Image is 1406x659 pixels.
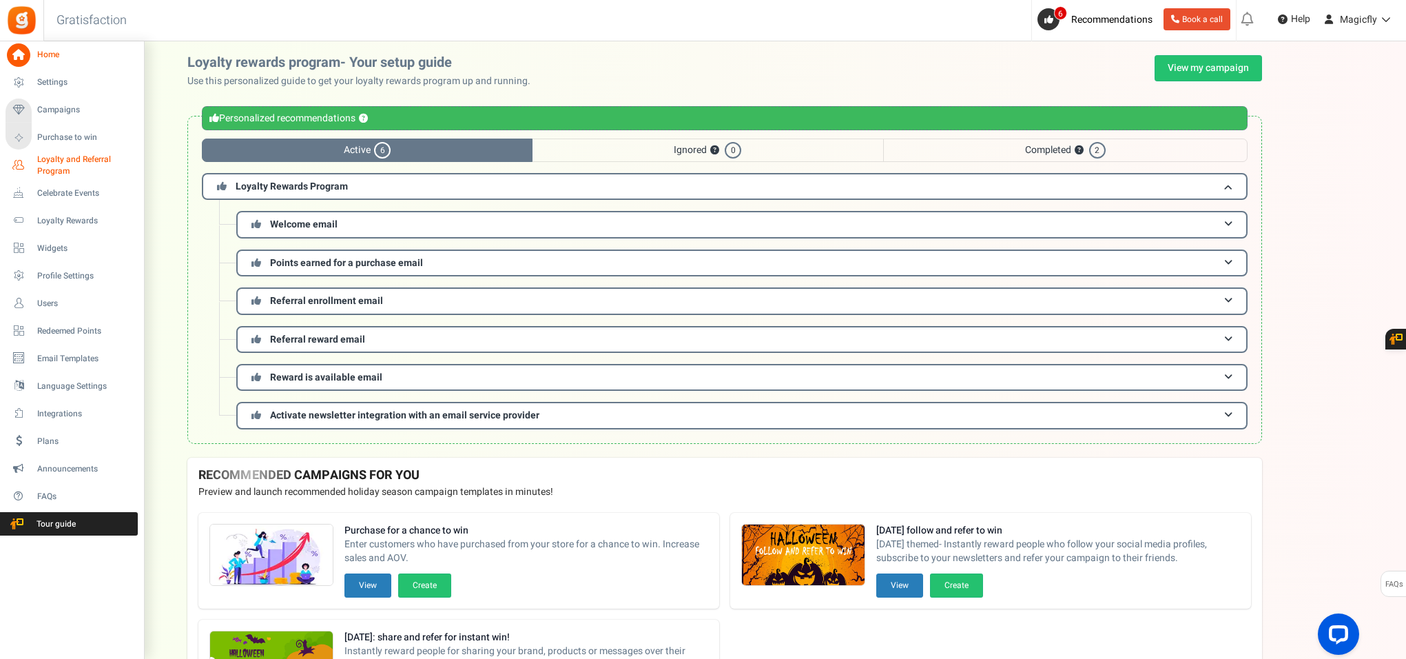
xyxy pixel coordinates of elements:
[37,463,134,475] span: Announcements
[37,49,134,61] span: Home
[37,325,134,337] span: Redeemed Points
[270,370,382,385] span: Reward is available email
[37,270,134,282] span: Profile Settings
[270,408,539,423] span: Activate newsletter integration with an email service provider
[202,139,533,162] span: Active
[6,292,138,315] a: Users
[6,43,138,67] a: Home
[6,99,138,122] a: Campaigns
[374,142,391,159] span: 6
[270,294,383,308] span: Referral enrollment email
[6,374,138,398] a: Language Settings
[41,7,142,34] h3: Gratisfaction
[876,574,923,598] button: View
[6,457,138,480] a: Announcements
[930,574,983,598] button: Create
[1054,6,1067,20] span: 6
[6,154,138,177] a: Loyalty and Referral Program
[270,217,338,232] span: Welcome email
[37,298,134,310] span: Users
[187,55,541,70] h2: Loyalty rewards program- Your setup guide
[876,524,1240,538] strong: [DATE] follow and refer to win
[6,485,138,508] a: FAQs
[359,114,368,123] button: ?
[6,429,138,453] a: Plans
[1340,12,1377,27] span: Magicfly
[198,469,1251,483] h4: RECOMMENDED CAMPAIGNS FOR YOU
[37,381,134,392] span: Language Settings
[6,347,138,370] a: Email Templates
[37,243,134,254] span: Widgets
[1071,12,1152,27] span: Recommendations
[398,574,451,598] button: Create
[344,524,708,538] strong: Purchase for a chance to win
[37,491,134,503] span: FAQs
[37,104,134,116] span: Campaigns
[198,485,1251,499] p: Preview and launch recommended holiday season campaign templates in minutes!
[1075,146,1084,155] button: ?
[37,408,134,420] span: Integrations
[37,436,134,447] span: Plans
[1385,571,1403,598] span: FAQs
[533,139,882,162] span: Ignored
[710,146,719,155] button: ?
[1164,8,1230,30] a: Book a call
[344,574,391,598] button: View
[187,74,541,88] p: Use this personalized guide to get your loyalty rewards program up and running.
[6,518,103,530] span: Tour guide
[270,332,365,347] span: Referral reward email
[37,77,134,88] span: Settings
[6,126,138,150] a: Purchase to win
[37,154,138,177] span: Loyalty and Referral Program
[1089,142,1106,159] span: 2
[344,538,708,565] span: Enter customers who have purchased from your store for a chance to win. Increase sales and AOV.
[1037,8,1158,30] a: 6 Recommendations
[1272,8,1316,30] a: Help
[37,187,134,199] span: Celebrate Events
[6,5,37,36] img: Gratisfaction
[37,132,134,143] span: Purchase to win
[344,631,708,645] strong: [DATE]: share and refer for instant win!
[725,142,741,159] span: 0
[6,209,138,232] a: Loyalty Rewards
[742,525,865,587] img: Recommended Campaigns
[202,106,1248,130] div: Personalized recommendations
[6,264,138,287] a: Profile Settings
[236,179,348,194] span: Loyalty Rewards Program
[6,181,138,205] a: Celebrate Events
[876,538,1240,565] span: [DATE] themed- Instantly reward people who follow your social media profiles, subscribe to your n...
[6,71,138,94] a: Settings
[270,256,423,270] span: Points earned for a purchase email
[883,139,1248,162] span: Completed
[6,236,138,260] a: Widgets
[37,353,134,365] span: Email Templates
[37,215,134,227] span: Loyalty Rewards
[1155,55,1262,81] a: View my campaign
[6,402,138,425] a: Integrations
[6,319,138,343] a: Redeemed Points
[1288,12,1310,26] span: Help
[210,525,333,587] img: Recommended Campaigns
